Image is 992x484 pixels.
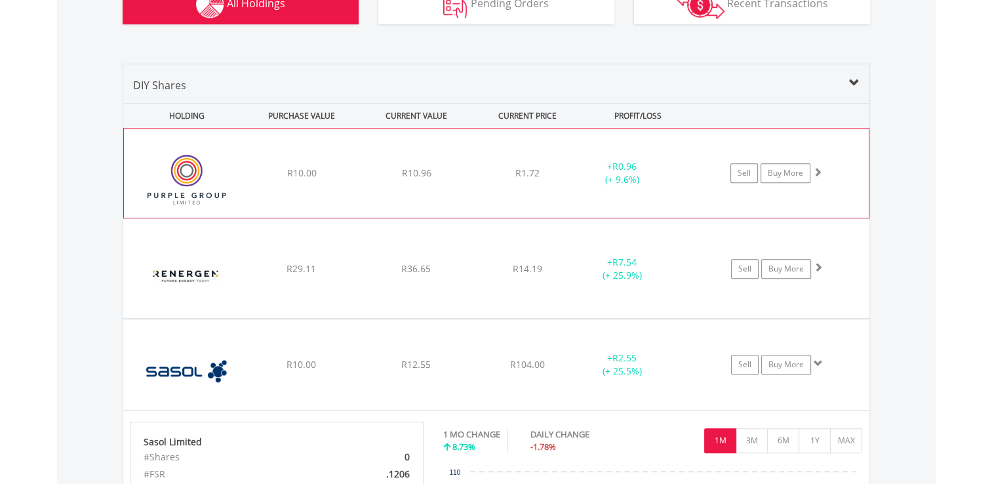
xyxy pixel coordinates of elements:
div: HOLDING [124,104,243,128]
a: Buy More [761,259,811,279]
button: 1M [704,428,736,453]
div: CURRENT VALUE [361,104,473,128]
span: DIY Shares [133,78,186,92]
div: PURCHASE VALUE [246,104,358,128]
div: #Shares [134,449,325,466]
span: R10.00 [287,358,316,371]
div: 1 MO CHANGE [443,428,500,441]
button: MAX [830,428,862,453]
div: DAILY CHANGE [530,428,635,441]
span: R10.96 [401,167,431,179]
a: Buy More [761,355,811,374]
span: R36.65 [401,262,431,275]
span: R2.55 [612,352,637,364]
span: -1.78% [530,441,556,453]
div: + (+ 25.5%) [573,352,672,378]
span: R104.00 [510,358,545,371]
a: Sell [730,163,758,183]
div: .1206 [324,466,419,483]
button: 3M [736,428,768,453]
div: #FSR [134,466,325,483]
span: R14.19 [513,262,542,275]
text: 110 [449,469,460,476]
span: R7.54 [612,256,637,268]
a: Buy More [761,163,810,183]
span: R0.96 [612,160,637,172]
span: R1.72 [515,167,540,179]
img: EQU.ZA.REN.png [130,235,243,314]
span: R12.55 [401,358,431,371]
button: 6M [767,428,799,453]
img: EQU.ZA.PPE.png [130,145,243,214]
a: Sell [731,259,759,279]
div: PROFIT/LOSS [582,104,694,128]
span: R29.11 [287,262,316,275]
div: 0 [324,449,419,466]
button: 1Y [799,428,831,453]
div: CURRENT PRICE [475,104,579,128]
img: EQU.ZA.SOL.png [130,336,243,407]
div: + (+ 25.9%) [573,256,672,282]
div: Sasol Limited [144,435,410,449]
a: Sell [731,355,759,374]
span: 8.73% [452,441,475,453]
div: + (+ 9.6%) [572,160,671,186]
span: R10.00 [287,167,316,179]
